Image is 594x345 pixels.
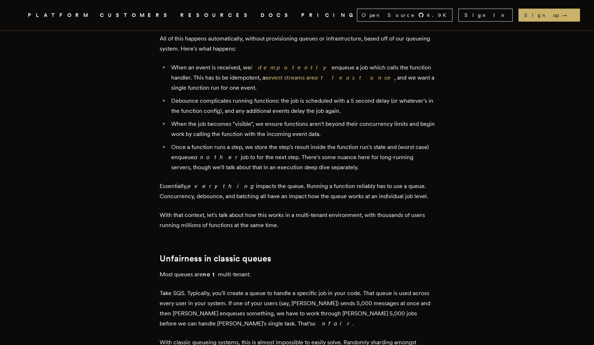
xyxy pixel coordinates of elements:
p: All of this happens automatically, without provisioning queues or infrastructure, based off of ou... [160,34,435,54]
a: idempotently [251,64,332,71]
span: 4.9 K [427,12,451,19]
em: at least once [315,74,394,81]
p: Essentially, impacts the queue. Running a function reliably has to use a queue. Concurrency, debo... [160,181,435,201]
em: everything [188,183,256,189]
strong: not [203,271,218,278]
h2: Unfairness in classic queues [160,254,435,264]
em: unfair [312,320,353,327]
span: → [562,12,574,19]
li: Debounce complicates running functions: the job is scheduled with a 5 second delay (or whatever's... [169,96,435,116]
p: Take SQS. Typically, you'll create a queue to handle a specific job in your code. That queue is u... [160,288,435,329]
a: Sign In [458,9,513,22]
span: Open Source [362,12,415,19]
li: When the job becomes "visible", we ensure functions aren't beyond their concurrency limits and be... [169,119,435,139]
li: Once a function runs a step, we store the step's result inside the function run's state and (wors... [169,142,435,172]
a: DOCS [261,11,292,20]
p: Most queues are multi-tenant. [160,269,435,280]
em: another [194,154,241,161]
button: RESOURCES [180,11,252,20]
p: With that context, let's talk about how this works in a multi-tenant environment, with thousands ... [160,210,435,230]
a: event streams areat least once [268,74,394,81]
a: Sign up [518,9,580,22]
a: PRICING [301,11,357,20]
a: CUSTOMERS [100,11,172,20]
button: PLATFORM [28,11,91,20]
li: When an event is received, we enqueue a job which calls the function handler. This has to be idem... [169,63,435,93]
